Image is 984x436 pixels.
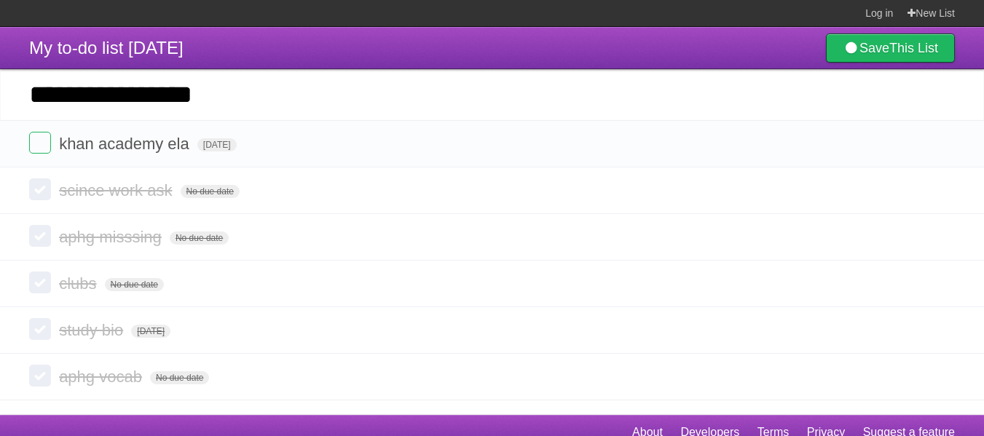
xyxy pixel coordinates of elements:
[59,135,193,153] span: khan academy ela
[59,274,100,293] span: clubs
[29,38,184,58] span: My to-do list [DATE]
[59,321,127,339] span: study bio
[59,368,146,386] span: aphg vocab
[29,271,51,293] label: Done
[131,325,170,338] span: [DATE]
[889,41,938,55] b: This List
[197,138,237,151] span: [DATE]
[181,185,240,198] span: No due date
[29,178,51,200] label: Done
[170,231,229,245] span: No due date
[29,225,51,247] label: Done
[150,371,209,384] span: No due date
[29,318,51,340] label: Done
[29,132,51,154] label: Done
[105,278,164,291] span: No due date
[59,181,176,199] span: scince work ask
[29,365,51,387] label: Done
[826,33,955,63] a: SaveThis List
[59,228,165,246] span: aphg misssing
